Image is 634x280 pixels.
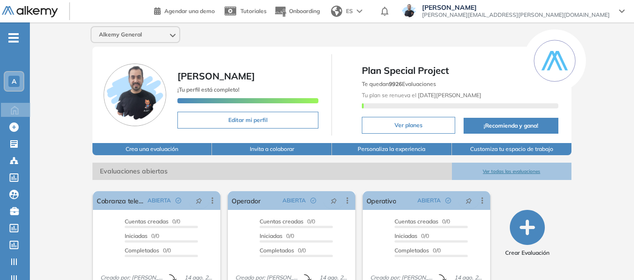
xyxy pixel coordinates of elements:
[394,232,429,239] span: 0/0
[445,198,451,203] span: check-circle
[125,247,159,254] span: Completados
[177,112,319,129] button: Editar mi perfil
[212,143,332,155] button: Invita a colaborar
[282,196,306,205] span: ABIERTA
[394,247,429,254] span: Completados
[176,198,181,203] span: check-circle
[362,117,455,134] button: Ver planes
[464,118,558,134] button: ¡Recomienda y gana!
[458,193,479,208] button: pushpin
[92,143,212,155] button: Crea una evaluación
[417,196,441,205] span: ABIERTA
[505,249,549,257] span: Crear Evaluación
[274,1,320,22] button: Onboarding
[422,4,610,11] span: [PERSON_NAME]
[331,197,337,204] span: pushpin
[125,232,148,239] span: Iniciadas
[125,247,171,254] span: 0/0
[394,232,417,239] span: Iniciadas
[331,6,342,17] img: world
[332,143,452,155] button: Personaliza la experiencia
[416,92,481,99] b: [DATE][PERSON_NAME]
[232,191,261,210] a: Operador
[324,193,344,208] button: pushpin
[452,163,572,180] button: Ver todas las evaluaciones
[357,9,362,13] img: arrow
[310,198,316,203] span: check-circle
[196,197,202,204] span: pushpin
[422,11,610,19] span: [PERSON_NAME][EMAIL_ADDRESS][PERSON_NAME][DOMAIN_NAME]
[125,232,159,239] span: 0/0
[148,196,171,205] span: ABIERTA
[346,7,353,15] span: ES
[362,64,558,78] span: Plan Special Project
[505,210,549,257] button: Crear Evaluación
[125,218,169,225] span: Cuentas creadas
[289,7,320,14] span: Onboarding
[260,232,282,239] span: Iniciadas
[465,197,472,204] span: pushpin
[154,5,215,16] a: Agendar una demo
[125,218,180,225] span: 0/0
[260,218,303,225] span: Cuentas creadas
[394,218,438,225] span: Cuentas creadas
[260,218,315,225] span: 0/0
[394,218,450,225] span: 0/0
[260,247,294,254] span: Completados
[177,70,255,82] span: [PERSON_NAME]
[189,193,209,208] button: pushpin
[389,80,402,87] b: 9926
[177,86,240,93] span: ¡Tu perfil está completo!
[240,7,267,14] span: Tutoriales
[394,247,441,254] span: 0/0
[99,31,142,38] span: Alkemy General
[164,7,215,14] span: Agendar una demo
[97,191,144,210] a: Cobranza telefónica
[362,92,481,99] span: Tu plan se renueva el
[2,6,58,18] img: Logo
[92,163,452,180] span: Evaluaciones abiertas
[104,64,166,126] img: Foto de perfil
[12,78,16,85] span: A
[452,143,572,155] button: Customiza tu espacio de trabajo
[260,232,294,239] span: 0/0
[260,247,306,254] span: 0/0
[8,37,19,39] i: -
[362,80,436,87] span: Te quedan Evaluaciones
[366,191,396,210] a: Operativo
